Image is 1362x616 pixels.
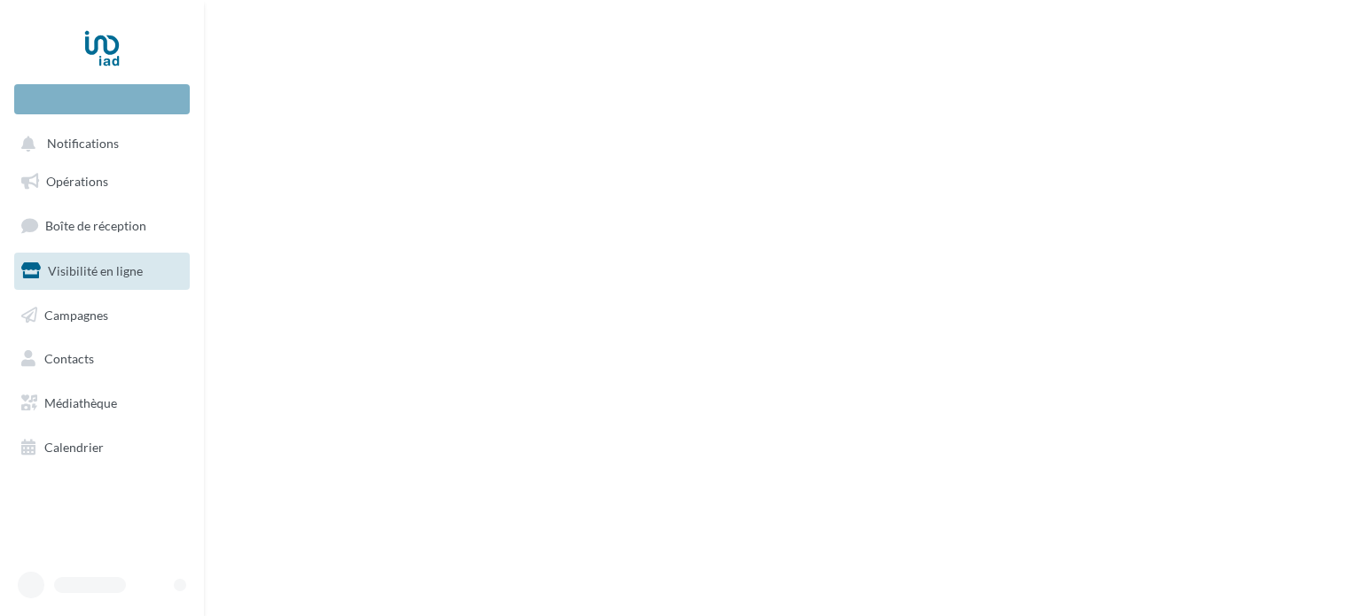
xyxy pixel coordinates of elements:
[45,218,146,233] span: Boîte de réception
[48,263,143,278] span: Visibilité en ligne
[11,340,193,378] a: Contacts
[11,207,193,245] a: Boîte de réception
[44,351,94,366] span: Contacts
[44,307,108,322] span: Campagnes
[47,136,119,152] span: Notifications
[44,395,117,410] span: Médiathèque
[46,174,108,189] span: Opérations
[44,440,104,455] span: Calendrier
[14,84,190,114] div: Nouvelle campagne
[11,253,193,290] a: Visibilité en ligne
[11,385,193,422] a: Médiathèque
[11,163,193,200] a: Opérations
[11,429,193,466] a: Calendrier
[11,297,193,334] a: Campagnes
